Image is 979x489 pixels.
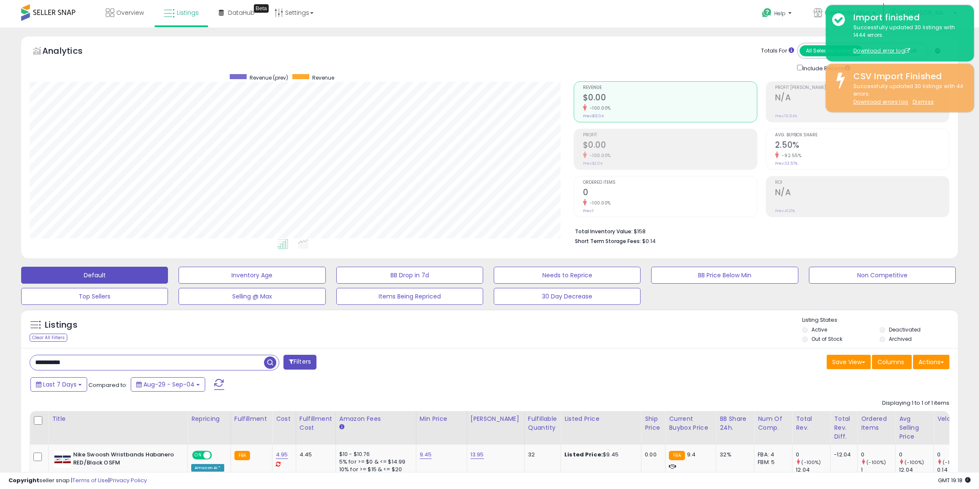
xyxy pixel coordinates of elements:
h5: Listings [45,319,77,331]
div: 0.14 [937,466,971,474]
span: $0.14 [642,237,656,245]
div: 0 [861,451,895,459]
small: (-100%) [943,459,962,466]
b: Nike Swoosh Wristbands Habanero RED/Black OSFM [73,451,176,469]
h2: N/A [775,93,949,104]
label: Deactivated [889,326,921,333]
span: Listings [177,8,199,17]
div: Total Rev. [796,414,827,432]
div: Repricing [191,414,227,423]
h2: $0.00 [583,93,757,104]
span: Profit [583,133,757,138]
div: Fulfillable Quantity [528,414,557,432]
div: 32% [720,451,748,459]
div: Include Returns [791,63,861,73]
span: Revenue [583,86,757,90]
span: Help [774,10,786,17]
button: Save View [827,355,871,369]
div: Min Price [420,414,463,423]
div: Clear All Filters [30,334,67,342]
small: Prev: 33.57% [775,161,797,166]
div: BB Share 24h. [720,414,751,432]
div: Num of Comp. [758,414,789,432]
div: 10% for >= $15 & <= $20 [339,466,410,473]
span: Celebrate Alive [825,8,870,17]
small: FBA [234,451,250,460]
div: Amazon AI * [191,464,224,472]
div: 0 [899,451,933,459]
div: -12.04 [834,451,851,459]
span: 9.4 [687,450,696,459]
div: Total Rev. Diff. [834,414,854,441]
button: 30 Day Decrease [494,288,641,305]
button: Aug-29 - Sep-04 [131,377,205,392]
div: seller snap | | [8,477,147,485]
button: Needs to Reprice [494,267,641,284]
div: Successfully updated 30 listings with 44 errors. [847,83,968,106]
div: Avg Selling Price [899,414,930,441]
span: Overview [116,8,144,17]
div: Import finished [847,11,968,24]
span: Compared to: [88,381,127,389]
small: (-100%) [905,459,924,466]
div: $9.45 [564,451,635,459]
span: DataHub [228,8,255,17]
div: Title [52,414,184,423]
small: -100.00% [587,152,611,159]
span: OFF [211,452,224,459]
li: $158 [575,226,943,236]
div: Fulfillment Cost [300,414,332,432]
div: 1 [861,466,895,474]
button: Default [21,267,168,284]
span: Revenue [312,74,334,81]
button: All Selected Listings [800,45,863,56]
button: Filters [283,355,316,370]
h2: 2.50% [775,140,949,152]
span: Profit [PERSON_NAME] [775,86,949,90]
div: Fulfillment [234,414,269,423]
span: Columns [877,358,904,366]
div: 0 [796,451,830,459]
button: Last 7 Days [30,377,87,392]
div: 0 [937,451,971,459]
div: 4.45 [300,451,329,459]
div: Current Buybox Price [669,414,712,432]
button: Top Sellers [21,288,168,305]
small: Prev: $2.04 [583,161,602,166]
b: Total Inventory Value: [575,228,632,235]
span: Avg. Buybox Share [775,133,949,138]
button: Selling @ Max [179,288,325,305]
small: FBA [669,451,685,460]
small: Prev: $12.04 [583,113,604,119]
b: Listed Price: [564,450,603,459]
label: Archived [889,335,912,343]
button: Actions [913,355,949,369]
div: CSV Import Finished [847,70,968,83]
a: 13.95 [470,450,484,459]
div: Tooltip anchor [254,4,269,13]
a: Download error log [853,47,910,54]
small: -92.55% [779,152,802,159]
span: Last 7 Days [43,380,77,389]
label: Active [811,326,827,333]
div: Amazon Fees [339,414,412,423]
small: Prev: 1 [583,208,594,213]
div: Ordered Items [861,414,892,432]
div: Displaying 1 to 1 of 1 items [882,399,949,407]
small: Prev: 41.21% [775,208,795,213]
small: (-100%) [866,459,886,466]
div: Listed Price [564,414,638,423]
label: Out of Stock [811,335,842,343]
div: FBA: 4 [758,451,786,459]
div: $10 - $10.76 [339,451,410,458]
b: Short Term Storage Fees: [575,238,641,245]
span: Revenue (prev) [250,74,288,81]
div: Successfully updated 30 listings with 1444 errors. [847,24,968,55]
h2: $0.00 [583,140,757,152]
h2: 0 [583,188,757,199]
a: 4.95 [276,450,288,459]
div: Totals For [761,47,794,55]
h5: Analytics [42,45,99,59]
div: Cost [276,414,292,423]
u: Dismiss [913,98,934,105]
